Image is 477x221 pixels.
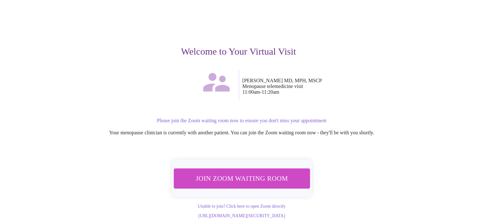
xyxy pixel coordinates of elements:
[174,168,310,188] button: Join Zoom Waiting Room
[242,78,434,95] p: [PERSON_NAME] MD, MPH, MSCP Menopause telemedicine visit 11:00am - 11:20am
[182,172,301,184] span: Join Zoom Waiting Room
[43,46,434,57] h3: Welcome to Your Virtual Visit
[198,213,285,218] a: [URL][DOMAIN_NAME][SECURITY_DATA]
[49,118,434,124] p: Please join the Zoom waiting room now to ensure you don't miss your appointment
[49,130,434,136] p: Your menopause clinician is currently with another patient. You can join the Zoom waiting room no...
[198,204,285,209] a: Unable to join? Click here to open Zoom directly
